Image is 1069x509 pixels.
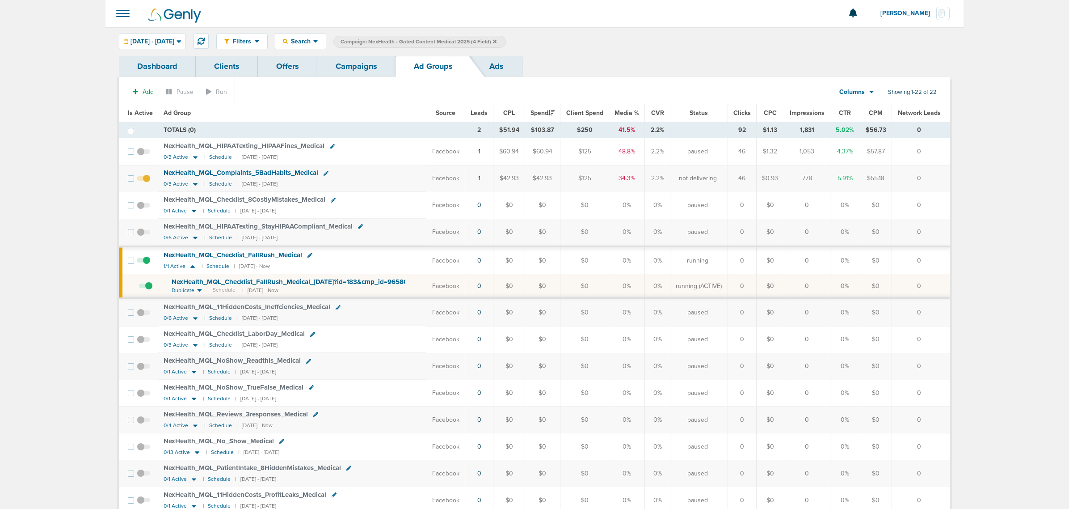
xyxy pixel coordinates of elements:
span: Source [436,109,455,117]
span: Impressions [790,109,825,117]
td: 0 [728,433,756,460]
td: $60.94 [493,138,525,165]
td: 0 [784,326,830,353]
a: Campaigns [317,56,396,77]
small: | [204,234,205,241]
td: $0 [560,192,609,219]
small: | [DATE] - [DATE] [236,181,278,187]
td: $1.32 [757,138,784,165]
td: $0 [560,219,609,246]
td: $0 [493,353,525,380]
td: $0 [525,433,560,460]
span: Duplicate [172,287,194,294]
td: Facebook [426,219,465,246]
td: 48.8% [609,138,645,165]
td: $0 [525,380,560,407]
td: $42.93 [525,165,560,192]
span: NexHealth_ MQL_ Checklist_ 8CostlyMistakes_ Medical [164,195,325,204]
td: $0 [493,219,525,246]
td: $0.93 [757,165,784,192]
td: 0% [645,219,670,246]
td: $0 [860,219,892,246]
small: | [DATE] - [DATE] [235,208,276,214]
td: $0 [860,433,892,460]
td: 0% [645,380,670,407]
a: 0 [477,309,481,316]
span: NexHealth_ MQL_ Reviews_ 3responses_ Medical [164,410,308,418]
small: Schedule [208,476,231,483]
span: Status [690,109,708,117]
td: $0 [493,433,525,460]
span: paused [687,496,708,505]
span: NexHealth_ MQL_ PatientIntake_ 8HiddenMistakes_ Medical [164,464,341,472]
td: $0 [525,460,560,487]
small: Schedule [208,369,231,375]
span: paused [687,335,708,344]
span: NexHealth_ MQL_ Complaints_ 5BadHabits_ Medical [164,169,318,177]
td: Facebook [426,407,465,433]
td: 0% [830,460,860,487]
td: 4.37% [830,138,860,165]
span: 0/3 Active [164,342,188,348]
td: $0 [525,219,560,246]
small: | [DATE] - Now [242,287,278,294]
span: paused [687,469,708,478]
span: 1/1 Active [164,263,185,270]
span: NexHealth_ MQL_ 11HiddenCosts_ ProfitLeaks_ Medical [164,491,326,499]
td: 0% [609,219,645,246]
td: Facebook [426,380,465,407]
td: 2.2% [645,138,670,165]
td: 0% [830,353,860,380]
td: 0% [830,380,860,407]
td: 0% [609,433,645,460]
td: 0% [609,326,645,353]
td: 0 [784,353,830,380]
td: 0 [892,407,950,433]
td: $0 [860,460,892,487]
small: | [DATE] - [DATE] [236,154,278,161]
td: 0 [728,246,756,274]
small: | [DATE] - [DATE] [238,449,279,456]
small: Schedule [208,395,231,402]
td: $0 [757,219,784,246]
td: 0 [784,380,830,407]
td: 0 [892,246,950,274]
a: Ads [471,56,522,77]
span: Leads [471,109,488,117]
td: $0 [757,407,784,433]
td: 0% [609,460,645,487]
td: $0 [757,460,784,487]
td: 0% [645,407,670,433]
small: | [DATE] - Now [234,263,270,270]
td: 0% [609,298,645,326]
span: Media % [614,109,639,117]
td: 0 [784,298,830,326]
span: 0/1 Active [164,395,187,402]
td: $0 [757,353,784,380]
span: 0/13 Active [164,449,190,456]
span: 0/3 Active [164,181,188,187]
td: 0 [728,274,756,299]
span: Search [288,38,313,45]
small: | [DATE] - [DATE] [236,234,278,241]
td: 0 [784,219,830,246]
td: 0% [609,407,645,433]
td: 1,831 [784,122,830,138]
small: | [204,154,205,161]
td: $0 [493,460,525,487]
small: | [204,422,205,429]
span: Campaign: NexHealth - Gated Content Medical 2025 (4 Field) [341,38,497,46]
td: Facebook [426,433,465,460]
td: 0% [609,246,645,274]
small: | [DATE] - [DATE] [236,315,278,322]
td: 0 [728,326,756,353]
small: Schedule [209,342,232,348]
span: 0/1 Active [164,476,187,483]
td: 0 [892,298,950,326]
td: $0 [493,407,525,433]
td: $0 [757,192,784,219]
td: 0 [728,298,756,326]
